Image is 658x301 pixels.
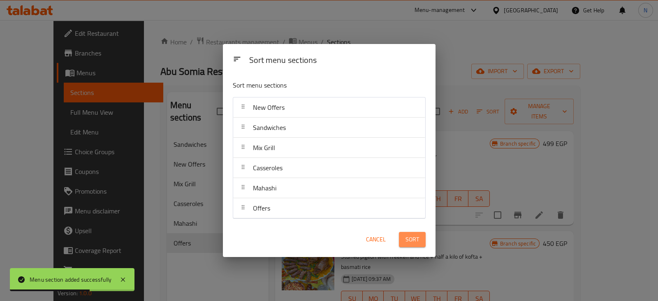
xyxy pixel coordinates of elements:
[233,80,386,90] p: Sort menu sections
[233,118,425,138] div: Sandwiches
[253,202,270,214] span: Offers
[399,232,426,247] button: Sort
[253,121,286,134] span: Sandwiches
[233,158,425,178] div: Casseroles
[233,97,425,118] div: New Offers
[233,138,425,158] div: Mix Grill
[233,178,425,198] div: Mahashi
[366,234,386,245] span: Cancel
[253,162,283,174] span: Casseroles
[363,232,389,247] button: Cancel
[405,234,419,245] span: Sort
[253,101,285,113] span: New Offers
[233,198,425,218] div: Offers
[253,182,276,194] span: Mahashi
[246,51,429,70] div: Sort menu sections
[30,275,111,284] div: Menu section added successfully
[253,141,275,154] span: Mix Grill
